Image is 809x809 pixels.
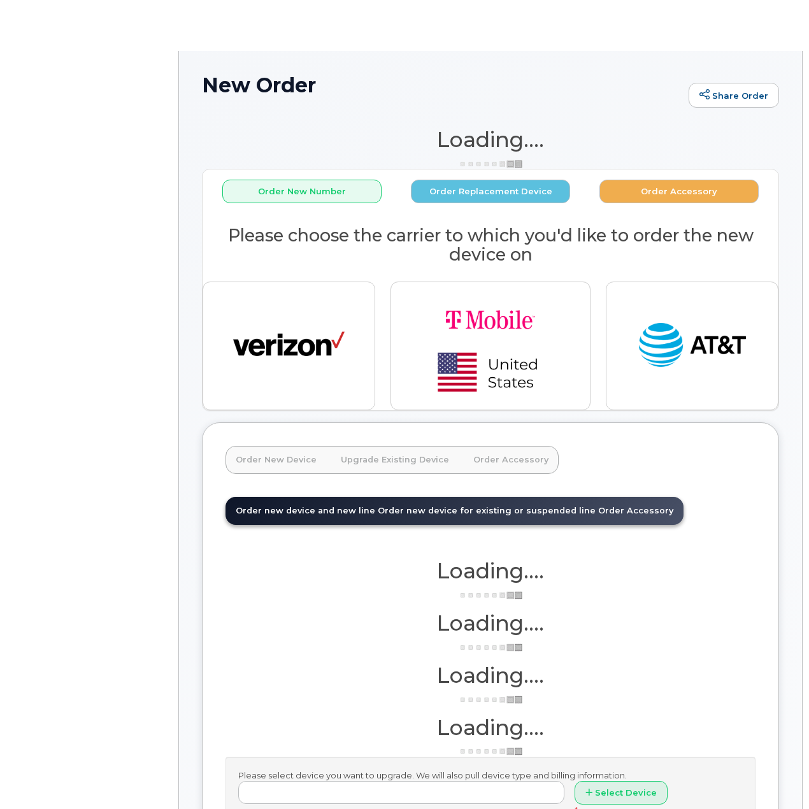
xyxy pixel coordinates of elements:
img: verizon-ab2890fd1dd4a6c9cf5f392cd2db4626a3dae38ee8226e09bcb5c993c4c79f81.png [233,317,345,375]
h1: Loading.... [226,612,755,634]
img: ajax-loader-3a6953c30dc77f0bf724df975f13086db4f4c1262e45940f03d1251963f1bf2e.gif [459,159,522,169]
span: Order new device for existing or suspended line [378,506,596,515]
a: Share Order [689,83,779,108]
button: Order Replacement Device [411,180,570,203]
img: ajax-loader-3a6953c30dc77f0bf724df975f13086db4f4c1262e45940f03d1251963f1bf2e.gif [459,747,522,756]
img: ajax-loader-3a6953c30dc77f0bf724df975f13086db4f4c1262e45940f03d1251963f1bf2e.gif [459,695,522,705]
h1: Loading.... [226,664,755,687]
a: Order Accessory [463,446,559,474]
img: at_t-fb3d24644a45acc70fc72cc47ce214d34099dfd970ee3ae2334e4251f9d920fd.png [636,317,748,375]
button: Select Device [575,781,668,805]
h1: Loading.... [202,128,779,151]
button: Order New Number [222,180,382,203]
h2: Please choose the carrier to which you'd like to order the new device on [203,226,778,264]
h1: New Order [202,74,682,96]
h1: Loading.... [226,716,755,739]
a: Upgrade Existing Device [331,446,459,474]
span: Order new device and new line [236,506,375,515]
img: ajax-loader-3a6953c30dc77f0bf724df975f13086db4f4c1262e45940f03d1251963f1bf2e.gif [459,591,522,600]
span: Order Accessory [598,506,673,515]
img: t-mobile-78392d334a420d5b7f0e63d4fa81f6287a21d394dc80d677554bb55bbab1186f.png [401,292,580,399]
h1: Loading.... [226,559,755,582]
img: ajax-loader-3a6953c30dc77f0bf724df975f13086db4f4c1262e45940f03d1251963f1bf2e.gif [459,643,522,652]
a: Order New Device [226,446,327,474]
button: Order Accessory [599,180,759,203]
